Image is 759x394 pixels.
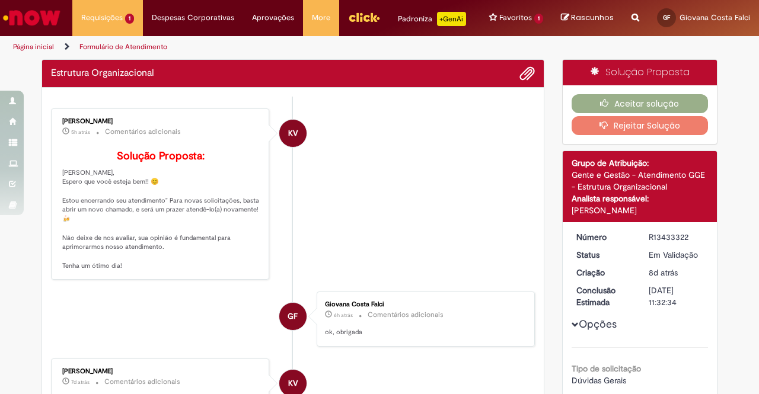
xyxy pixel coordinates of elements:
time: 21/08/2025 11:20:03 [71,379,90,386]
span: 7d atrás [71,379,90,386]
ul: Trilhas de página [9,36,497,58]
b: Solução Proposta: [117,149,205,163]
small: Comentários adicionais [368,310,444,320]
span: GF [288,302,298,331]
button: Aceitar solução [572,94,709,113]
span: GF [663,14,670,21]
img: click_logo_yellow_360x200.png [348,8,380,26]
div: [DATE] 11:32:34 [649,284,704,308]
small: Comentários adicionais [104,377,180,387]
a: Formulário de Atendimento [79,42,167,52]
button: Adicionar anexos [519,66,535,81]
p: ok, obrigada [325,328,522,337]
div: [PERSON_NAME] [62,368,260,375]
dt: Número [567,231,640,243]
img: ServiceNow [1,6,62,30]
div: Em Validação [649,249,704,261]
div: Karine Vieira [279,120,307,147]
span: Giovana Costa Falci [680,12,750,23]
h2: Estrutura Organizacional Histórico de tíquete [51,68,154,79]
div: Grupo de Atribuição: [572,157,709,169]
time: 20/08/2025 16:09:14 [649,267,678,278]
dt: Criação [567,267,640,278]
div: Gente e Gestão - Atendimento GGE - Estrutura Organizacional [572,169,709,193]
span: KV [288,119,298,148]
div: Giovana Costa Falci [325,301,522,308]
span: Requisições [81,12,123,24]
a: Página inicial [13,42,54,52]
span: More [312,12,330,24]
div: R13433322 [649,231,704,243]
div: Analista responsável: [572,193,709,204]
span: 6h atrás [334,312,353,319]
button: Rejeitar Solução [572,116,709,135]
dt: Status [567,249,640,261]
div: [PERSON_NAME] [572,204,709,216]
b: Tipo de solicitação [572,363,641,374]
div: 20/08/2025 16:09:14 [649,267,704,278]
a: Rascunhos [561,12,614,24]
div: Solução Proposta [563,60,717,85]
p: +GenAi [437,12,466,26]
div: Padroniza [398,12,466,26]
span: 5h atrás [71,129,90,136]
span: 1 [534,14,543,24]
span: Dúvidas Gerais [572,375,626,386]
span: 1 [125,14,134,24]
span: 8d atrás [649,267,678,278]
time: 27/08/2025 13:07:08 [71,129,90,136]
span: Rascunhos [571,12,614,23]
dt: Conclusão Estimada [567,284,640,308]
div: [PERSON_NAME] [62,118,260,125]
span: Favoritos [499,12,532,24]
span: Despesas Corporativas [152,12,234,24]
div: Giovana Costa Falci [279,303,307,330]
small: Comentários adicionais [105,127,181,137]
p: [PERSON_NAME], Espero que você esteja bem!! 😊 Estou encerrando seu atendimento" Para novas solici... [62,150,260,271]
span: Aprovações [252,12,294,24]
